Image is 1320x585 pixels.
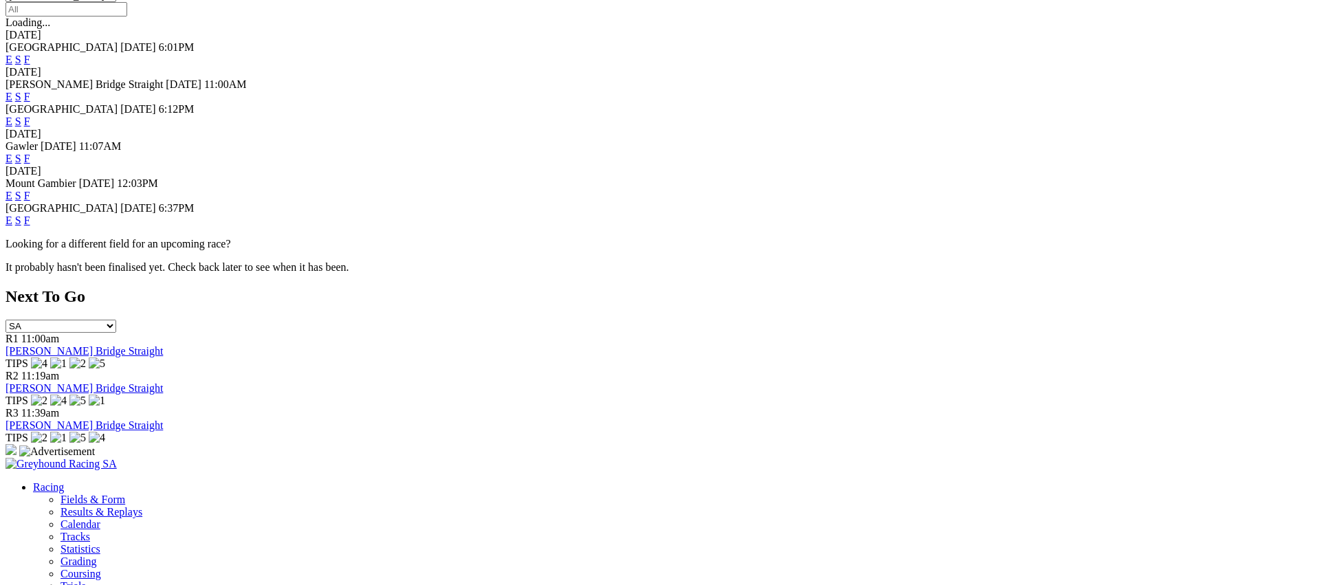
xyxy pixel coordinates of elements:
a: Racing [33,481,64,493]
span: Loading... [5,16,50,28]
img: Greyhound Racing SA [5,458,117,470]
a: Tracks [60,531,90,542]
a: S [15,153,21,164]
span: 11:39am [21,407,59,419]
div: [DATE] [5,29,1314,41]
img: 5 [89,357,105,370]
a: Fields & Form [60,494,125,505]
span: [DATE] [120,103,156,115]
span: 6:37PM [159,202,195,214]
a: S [15,54,21,65]
span: 11:00AM [204,78,247,90]
a: [PERSON_NAME] Bridge Straight [5,382,163,394]
a: F [24,153,30,164]
a: Results & Replays [60,506,142,518]
img: 4 [89,432,105,444]
p: Looking for a different field for an upcoming race? [5,238,1314,250]
img: 5 [69,395,86,407]
a: E [5,91,12,102]
span: R1 [5,333,19,344]
img: 1 [89,395,105,407]
a: Calendar [60,518,100,530]
a: F [24,91,30,102]
span: 11:19am [21,370,59,382]
span: [PERSON_NAME] Bridge Straight [5,78,163,90]
img: 15187_Greyhounds_GreysPlayCentral_Resize_SA_WebsiteBanner_300x115_2025.jpg [5,444,16,455]
div: [DATE] [5,165,1314,177]
span: Gawler [5,140,38,152]
a: S [15,190,21,201]
span: R2 [5,370,19,382]
span: [DATE] [120,202,156,214]
a: Statistics [60,543,100,555]
img: 1 [50,432,67,444]
img: 2 [31,432,47,444]
a: E [5,115,12,127]
span: 11:07AM [79,140,122,152]
a: F [24,54,30,65]
span: TIPS [5,395,28,406]
span: TIPS [5,432,28,443]
a: S [15,115,21,127]
span: 12:03PM [117,177,158,189]
a: S [15,214,21,226]
a: E [5,190,12,201]
span: [DATE] [79,177,115,189]
div: [DATE] [5,66,1314,78]
img: 2 [69,357,86,370]
img: Advertisement [19,445,95,458]
span: [DATE] [166,78,201,90]
a: Coursing [60,568,101,580]
span: [DATE] [41,140,76,152]
span: [GEOGRAPHIC_DATA] [5,41,118,53]
span: TIPS [5,357,28,369]
img: 4 [31,357,47,370]
a: F [24,190,30,201]
span: 11:00am [21,333,59,344]
span: [GEOGRAPHIC_DATA] [5,202,118,214]
span: Mount Gambier [5,177,76,189]
img: 2 [31,395,47,407]
a: E [5,214,12,226]
span: R3 [5,407,19,419]
div: [DATE] [5,128,1314,140]
a: E [5,54,12,65]
img: 1 [50,357,67,370]
a: [PERSON_NAME] Bridge Straight [5,345,163,357]
span: 6:01PM [159,41,195,53]
a: F [24,115,30,127]
a: F [24,214,30,226]
partial: It probably hasn't been finalised yet. Check back later to see when it has been. [5,261,349,273]
a: [PERSON_NAME] Bridge Straight [5,419,163,431]
input: Select date [5,2,127,16]
h2: Next To Go [5,287,1314,306]
img: 4 [50,395,67,407]
a: E [5,153,12,164]
a: Grading [60,555,96,567]
span: [GEOGRAPHIC_DATA] [5,103,118,115]
span: [DATE] [120,41,156,53]
span: 6:12PM [159,103,195,115]
img: 5 [69,432,86,444]
a: S [15,91,21,102]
